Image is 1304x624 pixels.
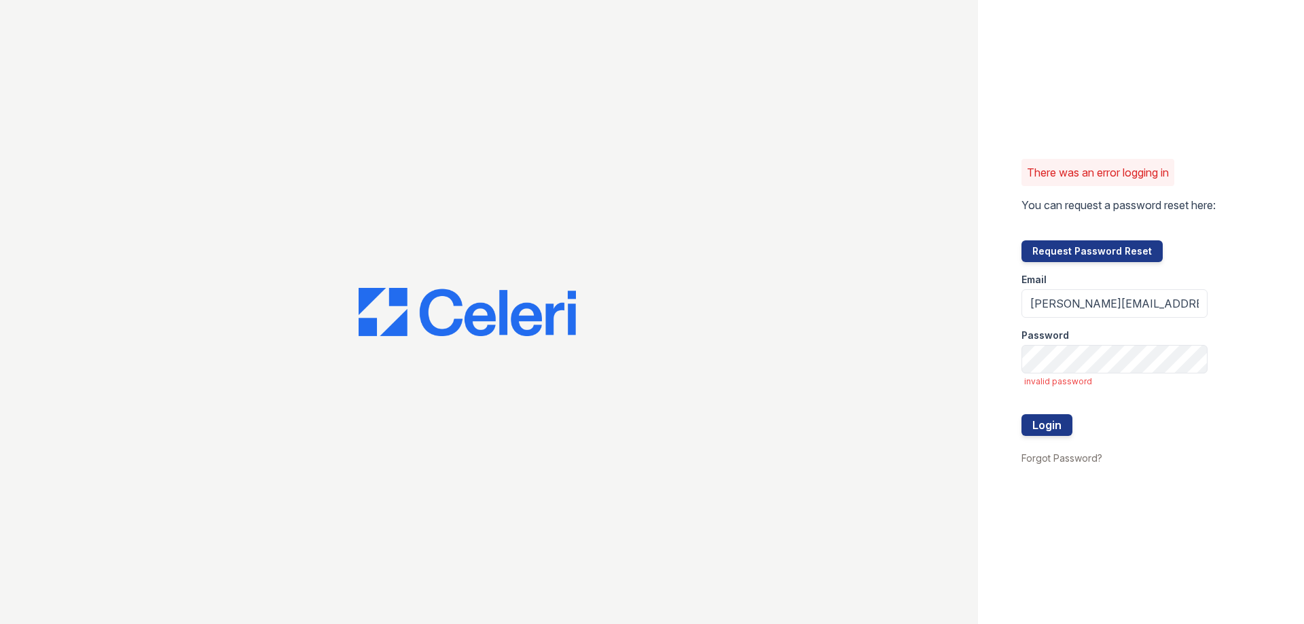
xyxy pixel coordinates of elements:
[1021,414,1072,436] button: Login
[1021,240,1163,262] button: Request Password Reset
[1021,329,1069,342] label: Password
[359,288,576,337] img: CE_Logo_Blue-a8612792a0a2168367f1c8372b55b34899dd931a85d93a1a3d3e32e68fde9ad4.png
[1021,452,1102,464] a: Forgot Password?
[1021,273,1047,287] label: Email
[1027,164,1169,181] p: There was an error logging in
[1021,197,1216,213] p: You can request a password reset here:
[1024,376,1208,387] span: invalid password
